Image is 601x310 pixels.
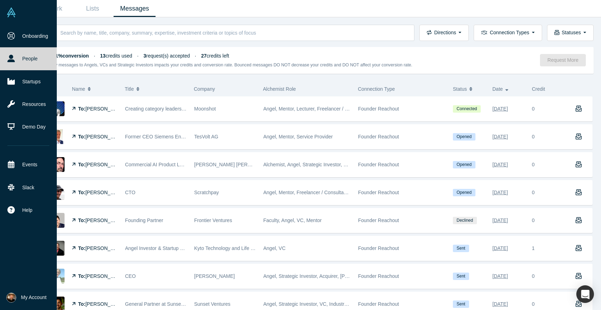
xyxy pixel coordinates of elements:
span: [PERSON_NAME] [85,273,126,279]
span: Status [453,82,467,96]
span: Founder Reachout [358,134,399,139]
span: CTO [125,190,135,195]
strong: To: [78,245,86,251]
span: Frontier Ventures [194,217,232,223]
span: [PERSON_NAME] [85,190,126,195]
strong: To: [78,162,86,167]
div: [DATE] [492,270,508,282]
span: CEO [125,273,136,279]
span: Founder Reachout [358,301,399,307]
div: [DATE] [492,159,508,171]
span: Angel Investor & Startup Scout [125,245,193,251]
img: Steven Tamm's Profile Image [50,185,65,200]
span: Kyto Technology and Life Science [194,245,268,251]
span: · [137,53,139,59]
img: Dmitry Alimov's Profile Image [50,213,65,228]
span: Opened [453,133,475,141]
strong: 23.1% conversion [49,53,89,59]
span: credits used [100,53,132,59]
div: 0 [532,273,535,280]
img: Jeff Cherkassky's Account [6,293,16,303]
div: [DATE] [492,214,508,227]
span: Alchemist, Angel, Strategic Investor, Mentor, Channel Partner, Customer, Corporate Innovator [263,162,468,167]
span: Connection Type [358,86,395,92]
span: Angel, VC [263,245,286,251]
strong: To: [78,217,86,223]
span: Title [125,82,134,96]
a: Messages [114,0,156,17]
div: 1 [528,236,568,261]
strong: 3 [144,53,146,59]
div: 0 [532,217,535,224]
span: Creating category leadership for high-potential entrepreneurs [125,106,259,112]
span: Founder Reachout [358,106,399,112]
div: [DATE] [492,242,508,255]
div: 0 [532,189,535,196]
span: Sent [453,245,469,252]
span: Declined [453,217,477,224]
span: [PERSON_NAME] [85,245,126,251]
span: Opened [453,189,475,196]
input: Search by name, title, company, summary, expertise, investment criteria or topics of focus [60,24,407,41]
strong: 27 [201,53,207,59]
span: Founder Reachout [358,190,399,195]
span: Former CEO Siemens Energy Management Division of SIEMENS AG [125,134,277,139]
div: 0 [532,133,535,141]
span: Date [492,82,503,96]
span: [PERSON_NAME] [194,273,235,279]
img: Thomas Vogelsong's Profile Image [50,241,65,256]
span: My Account [21,294,47,301]
button: Status [453,82,485,96]
strong: To: [78,301,86,307]
strong: To: [78,106,86,112]
span: [PERSON_NAME] [85,217,126,223]
span: request(s) accepted [144,53,190,59]
span: Moonshot [194,106,216,112]
span: Faculty, Angel, VC, Mentor [263,217,322,223]
img: Ralf Christian's Profile Image [50,129,65,144]
div: 0 [532,161,535,168]
span: Angel, Mentor, Freelancer / Consultant, Channel Partner [263,190,387,195]
span: · [94,53,95,59]
span: [PERSON_NAME] [85,134,126,139]
strong: To: [78,134,86,139]
img: Chikodi Chima's Profile Image [50,101,65,116]
span: · [195,53,196,59]
span: Scratchpay [194,190,219,195]
span: Alchemist Role [263,86,296,92]
span: Help [22,207,32,214]
span: Credit [532,86,545,92]
span: Sent [453,300,469,308]
div: [DATE] [492,131,508,143]
span: Name [72,82,85,96]
span: [PERSON_NAME] [85,106,126,112]
span: Angel, Strategic Investor, Acquirer, [PERSON_NAME] [263,273,381,279]
button: My Account [6,293,47,303]
button: Statuses [547,25,594,41]
img: Richard Svinkin's Profile Image [50,157,65,172]
img: Alchemist Vault Logo [6,7,16,17]
button: Date [492,82,524,96]
span: [PERSON_NAME] [85,301,126,307]
span: Angel, Mentor, Service Provider [263,134,333,139]
strong: 13 [100,53,106,59]
span: Sunset Ventures [194,301,231,307]
span: Founder Reachout [358,162,399,167]
span: TesVolt AG [194,134,218,139]
span: Angel, Strategic Investor, VC, Industry Analyst, Corporate Innovator [263,301,411,307]
button: Connection Types [474,25,542,41]
span: [PERSON_NAME] [85,162,126,167]
div: 0 [532,105,535,113]
button: Title [125,82,187,96]
span: General Partner at Sunset Ventures [125,301,204,307]
span: Founder Reachout [358,245,399,251]
div: [DATE] [492,103,508,115]
small: Only messages to Angels, VCs and Strategic Investors impacts your credits and conversion rate. Bo... [49,62,413,67]
span: Founding Partner [125,217,163,223]
span: Sent [453,273,469,280]
strong: To: [78,273,86,279]
img: Ron Thompson's Profile Image [50,269,65,284]
span: Connected [453,105,481,113]
span: Commercial AI Product Lead - Astellas & Angel Investor - [PERSON_NAME] [PERSON_NAME] Capital, Alc... [125,162,387,167]
span: Angel, Mentor, Lecturer, Freelancer / Consultant, Service Provider, Channel Partner [263,106,446,112]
